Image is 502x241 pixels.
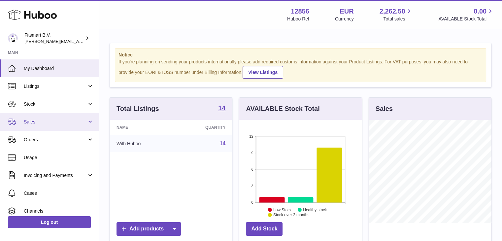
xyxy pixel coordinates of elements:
text: 0 [251,200,253,204]
td: With Huboo [110,135,174,152]
text: 9 [251,151,253,155]
img: jonathan@leaderoo.com [8,33,18,43]
span: Channels [24,208,94,214]
span: Total sales [383,16,413,22]
span: Orders [24,137,87,143]
a: Add Stock [246,222,283,236]
h3: Sales [376,104,393,113]
text: 12 [250,134,253,138]
div: Fitsmart B.V. [24,32,84,45]
span: Listings [24,83,87,89]
span: Stock [24,101,87,107]
span: Usage [24,155,94,161]
span: Cases [24,190,94,196]
strong: Notice [118,52,483,58]
span: AVAILABLE Stock Total [438,16,494,22]
a: View Listings [243,66,283,79]
span: Sales [24,119,87,125]
span: My Dashboard [24,65,94,72]
th: Quantity [174,120,232,135]
text: Low Stock [273,207,292,212]
div: Huboo Ref [287,16,309,22]
th: Name [110,120,174,135]
span: [PERSON_NAME][EMAIL_ADDRESS][DOMAIN_NAME] [24,39,132,44]
text: Stock over 2 months [273,213,309,217]
span: 0.00 [474,7,486,16]
a: Add products [117,222,181,236]
text: Healthy stock [303,207,327,212]
a: 14 [220,141,226,146]
h3: Total Listings [117,104,159,113]
div: If you're planning on sending your products internationally please add required customs informati... [118,59,483,79]
strong: EUR [340,7,353,16]
span: 2,262.50 [380,7,405,16]
a: Log out [8,216,91,228]
a: 14 [218,105,225,113]
a: 2,262.50 Total sales [380,7,413,22]
span: Invoicing and Payments [24,172,87,179]
h3: AVAILABLE Stock Total [246,104,319,113]
strong: 12856 [291,7,309,16]
text: 6 [251,167,253,171]
div: Currency [335,16,354,22]
strong: 14 [218,105,225,111]
a: 0.00 AVAILABLE Stock Total [438,7,494,22]
text: 3 [251,184,253,188]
